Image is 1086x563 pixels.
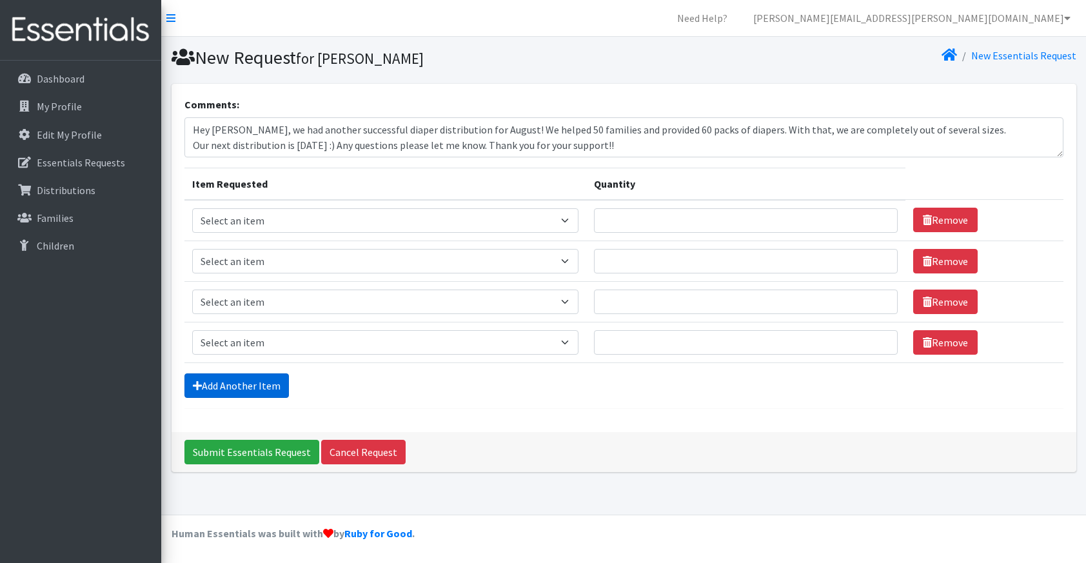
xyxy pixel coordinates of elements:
[5,150,156,175] a: Essentials Requests
[5,122,156,148] a: Edit My Profile
[913,208,978,232] a: Remove
[5,205,156,231] a: Families
[184,168,586,200] th: Item Requested
[184,440,319,464] input: Submit Essentials Request
[344,527,412,540] a: Ruby for Good
[37,156,125,169] p: Essentials Requests
[37,72,84,85] p: Dashboard
[37,100,82,113] p: My Profile
[5,8,156,52] img: HumanEssentials
[37,184,95,197] p: Distributions
[172,527,415,540] strong: Human Essentials was built with by .
[184,97,239,112] label: Comments:
[913,330,978,355] a: Remove
[5,66,156,92] a: Dashboard
[5,94,156,119] a: My Profile
[5,233,156,259] a: Children
[667,5,738,31] a: Need Help?
[296,49,424,68] small: for [PERSON_NAME]
[37,212,74,224] p: Families
[37,239,74,252] p: Children
[184,373,289,398] a: Add Another Item
[172,46,619,69] h1: New Request
[743,5,1081,31] a: [PERSON_NAME][EMAIL_ADDRESS][PERSON_NAME][DOMAIN_NAME]
[913,249,978,273] a: Remove
[321,440,406,464] a: Cancel Request
[5,177,156,203] a: Distributions
[971,49,1076,62] a: New Essentials Request
[913,290,978,314] a: Remove
[586,168,905,200] th: Quantity
[37,128,102,141] p: Edit My Profile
